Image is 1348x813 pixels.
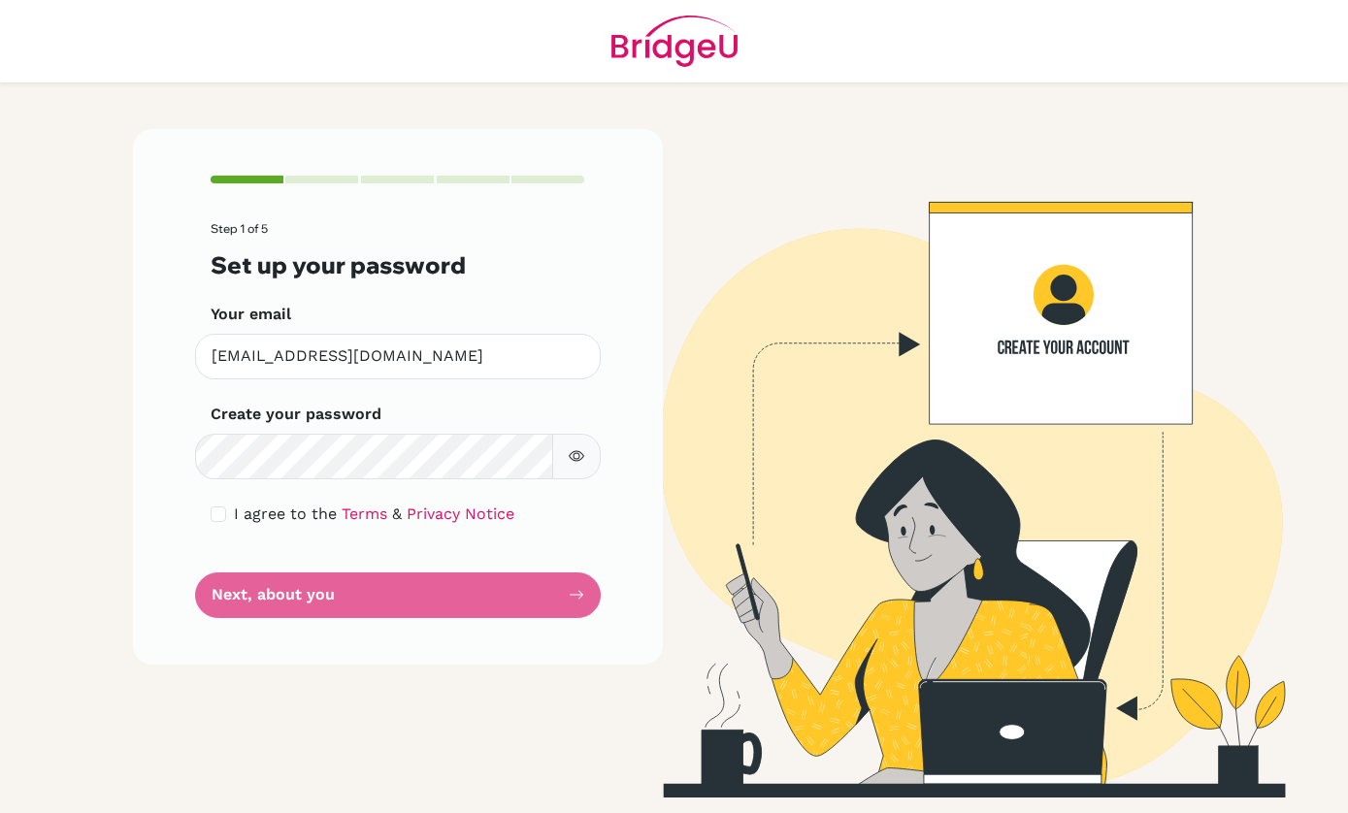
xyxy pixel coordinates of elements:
[211,303,291,326] label: Your email
[407,504,514,523] a: Privacy Notice
[211,403,381,426] label: Create your password
[392,504,402,523] span: &
[342,504,387,523] a: Terms
[234,504,337,523] span: I agree to the
[211,251,585,279] h3: Set up your password
[195,334,601,379] input: Insert your email*
[211,221,268,236] span: Step 1 of 5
